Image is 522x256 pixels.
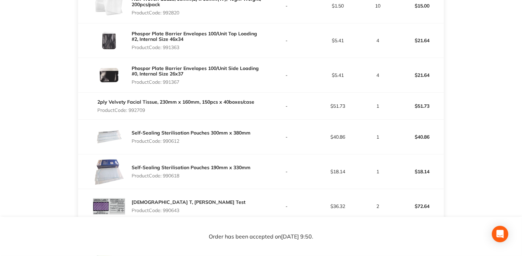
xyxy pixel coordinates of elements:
p: $21.64 [393,67,443,83]
p: Product Code: 992709 [97,107,254,113]
p: Product Code: 990618 [132,173,251,178]
a: Self-Sealing Sterilisation Pouches 190mm x 330mm [132,164,251,171]
a: Self-Sealing Sterilisation Pouches 300mm x 380mm [132,130,251,136]
p: - [262,38,312,43]
p: $5.41 [313,72,363,78]
p: Product Code: 990643 [132,208,245,213]
p: $5.41 [313,38,363,43]
p: 4 [364,38,392,43]
p: $18.14 [313,169,363,174]
p: Product Code: 991367 [132,79,261,85]
p: - [262,72,312,78]
p: $40.86 [313,134,363,140]
p: - [262,203,312,209]
p: $40.86 [393,129,443,145]
p: - [262,134,312,140]
p: Product Code: 991363 [132,45,261,50]
a: Phospor Plate Barrier Envelopes 100/Unit Top Loading #2, Internal Size 46x34 [132,31,257,42]
p: 2 [364,203,392,209]
img: N2phZHo2cw [92,23,126,58]
p: 4 [364,72,392,78]
p: $72.64 [393,198,443,214]
p: $51.73 [313,103,363,109]
p: $36.32 [313,203,363,209]
p: $51.73 [393,98,443,114]
img: NHFsdnppZw [92,189,126,223]
a: 2ply Velvety Facial Tissue, 230mm x 160mm, 150pcs x 40boxes/case [97,99,254,105]
img: amNxbWh5cw [92,154,126,189]
img: bHZnY2FiZg [92,58,126,92]
p: 10 [364,3,392,9]
p: - [262,3,312,9]
p: Order has been accepted on [DATE] 9:50 . [209,233,313,240]
p: $21.64 [393,32,443,49]
p: - [262,169,312,174]
p: Product Code: 990612 [132,138,251,144]
p: $1.50 [313,3,363,9]
img: YzJpemVidQ [92,120,126,154]
a: [DEMOGRAPHIC_DATA] T, [PERSON_NAME] Test [132,199,245,205]
div: Open Intercom Messenger [492,226,508,242]
p: - [262,103,312,109]
p: 1 [364,169,392,174]
p: $18.14 [393,163,443,180]
a: Phospor Plate Barrier Envelopes 100/Unit Side Loading #0, Internal Size 26x37 [132,65,259,77]
p: 1 [364,103,392,109]
p: 1 [364,134,392,140]
p: Product Code: 992820 [132,10,261,15]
